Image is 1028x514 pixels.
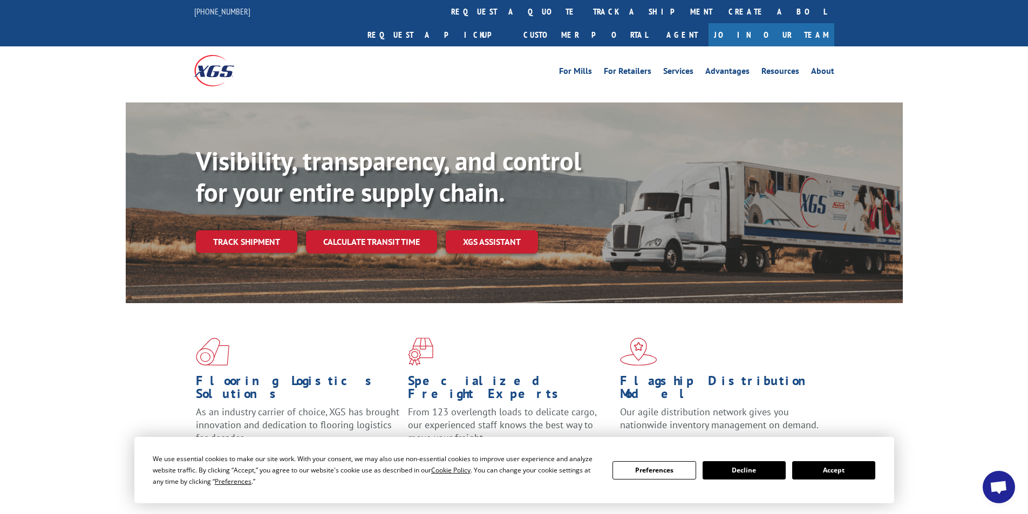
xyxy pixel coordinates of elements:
[194,6,250,17] a: [PHONE_NUMBER]
[446,230,538,253] a: XGS ASSISTANT
[408,374,612,406] h1: Specialized Freight Experts
[306,230,437,253] a: Calculate transit time
[134,437,894,503] div: Cookie Consent Prompt
[431,465,471,475] span: Cookie Policy
[620,406,819,431] span: Our agile distribution network gives you nationwide inventory management on demand.
[663,67,693,79] a: Services
[408,338,433,366] img: xgs-icon-focused-on-flooring-red
[196,230,297,253] a: Track shipment
[620,374,824,406] h1: Flagship Distribution Model
[983,471,1015,503] a: Open chat
[792,461,875,479] button: Accept
[811,67,834,79] a: About
[703,461,786,479] button: Decline
[761,67,799,79] a: Resources
[604,67,651,79] a: For Retailers
[196,406,399,444] span: As an industry carrier of choice, XGS has brought innovation and dedication to flooring logistics...
[559,67,592,79] a: For Mills
[709,23,834,46] a: Join Our Team
[153,453,600,487] div: We use essential cookies to make our site work. With your consent, we may also use non-essential ...
[612,461,696,479] button: Preferences
[408,406,612,454] p: From 123 overlength loads to delicate cargo, our experienced staff knows the best way to move you...
[359,23,515,46] a: Request a pickup
[515,23,656,46] a: Customer Portal
[196,144,581,209] b: Visibility, transparency, and control for your entire supply chain.
[196,374,400,406] h1: Flooring Logistics Solutions
[705,67,750,79] a: Advantages
[215,477,251,486] span: Preferences
[620,338,657,366] img: xgs-icon-flagship-distribution-model-red
[656,23,709,46] a: Agent
[196,338,229,366] img: xgs-icon-total-supply-chain-intelligence-red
